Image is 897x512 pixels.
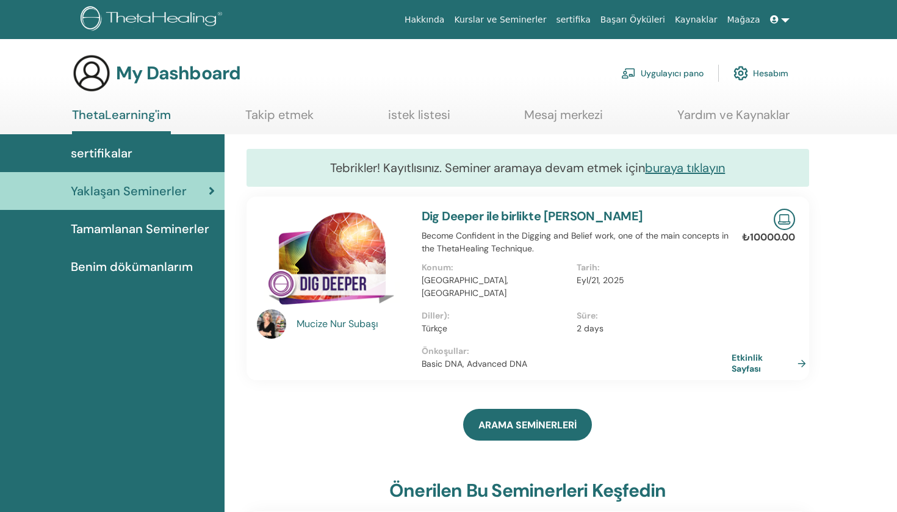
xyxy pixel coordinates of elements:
[81,6,226,34] img: logo.png
[71,144,132,162] span: sertifikalar
[670,9,722,31] a: Kaynaklar
[621,60,704,87] a: Uygulayıcı pano
[116,62,240,84] h3: My Dashboard
[577,309,724,322] p: Süre :
[774,209,795,230] img: Live Online Seminar
[422,358,732,370] p: Basic DNA, Advanced DNA
[422,309,569,322] p: Diller) :
[577,261,724,274] p: Tarih :
[551,9,595,31] a: sertifika
[245,107,314,131] a: Takip etmek
[247,149,810,187] div: Tebrikler! Kayıtlısınız. Seminer aramaya devam etmek için
[621,68,636,79] img: chalkboard-teacher.svg
[71,220,209,238] span: Tamamlanan Seminerler
[422,229,732,255] p: Become Confident in the Digging and Belief work, one of the main concepts in the ThetaHealing Tec...
[733,60,788,87] a: Hesabım
[422,261,569,274] p: Konum :
[422,274,569,300] p: [GEOGRAPHIC_DATA], [GEOGRAPHIC_DATA]
[257,209,407,313] img: Dig Deeper
[645,160,725,176] a: buraya tıklayın
[733,63,748,84] img: cog.svg
[72,54,111,93] img: generic-user-icon.jpg
[400,9,450,31] a: Hakkında
[577,274,724,287] p: Eyl/21, 2025
[478,419,577,431] span: ARAMA SEMİNERLERİ
[422,345,732,358] p: Önkoşullar :
[596,9,670,31] a: Başarı Öyküleri
[422,208,643,224] a: Dig Deeper ile birlikte [PERSON_NAME]
[449,9,551,31] a: Kurslar ve Seminerler
[388,107,450,131] a: istek listesi
[524,107,603,131] a: Mesaj merkezi
[422,322,569,335] p: Türkçe
[389,480,666,502] h3: Önerilen bu seminerleri keşfedin
[732,352,811,374] a: Etkinlik Sayfası
[722,9,765,31] a: Mağaza
[463,409,592,441] a: ARAMA SEMİNERLERİ
[257,309,286,339] img: default.jpg
[72,107,171,134] a: ThetaLearning'im
[577,322,724,335] p: 2 days
[742,230,795,245] p: ₺10000.00
[71,182,187,200] span: Yaklaşan Seminerler
[677,107,790,131] a: Yardım ve Kaynaklar
[71,258,193,276] span: Benim dökümanlarım
[297,317,409,331] a: Mucize Nur Subaşı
